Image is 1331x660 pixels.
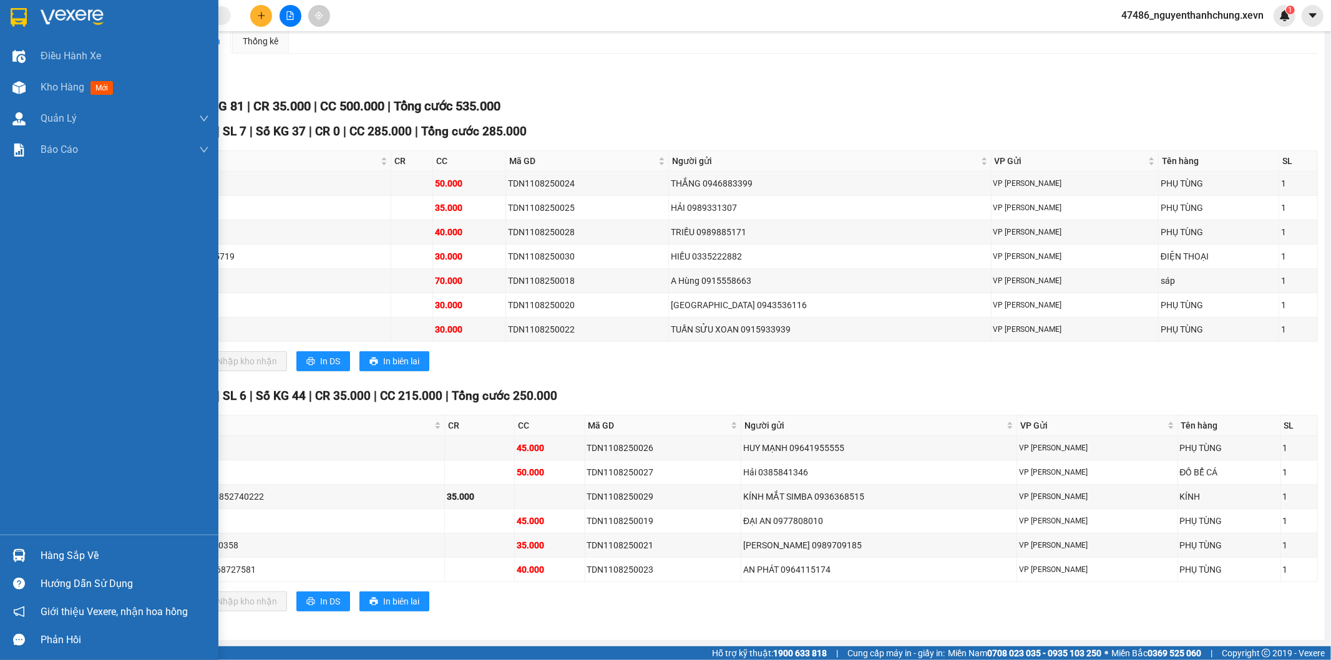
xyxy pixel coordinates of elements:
[320,354,340,368] span: In DS
[308,5,330,27] button: aim
[41,48,101,64] span: Điều hành xe
[120,250,389,263] div: HƯƠNG GIANG 0355085719
[515,415,585,436] th: CC
[992,318,1159,342] td: VP Trần Đại Nghĩa
[199,114,209,124] span: down
[452,389,557,403] span: Tổng cước 250.000
[1281,250,1315,263] div: 1
[253,99,311,114] span: CR 35.000
[256,389,306,403] span: Số KG 44
[1017,460,1177,485] td: VP Trần Đại Nghĩa
[1161,323,1277,336] div: PHỤ TÙNG
[948,646,1101,660] span: Miền Nam
[120,323,389,336] div: HÀ LONG 0332133215
[1111,646,1201,660] span: Miền Bắc
[1281,177,1315,190] div: 1
[41,546,209,565] div: Hàng sắp về
[993,324,1156,336] div: VP [PERSON_NAME]
[517,538,582,552] div: 35.000
[120,441,442,455] div: VŨ 0968889006
[993,299,1156,311] div: VP [PERSON_NAME]
[199,145,209,155] span: down
[847,646,945,660] span: Cung cấp máy in - giấy in:
[90,81,113,95] span: mới
[1283,563,1315,576] div: 1
[315,389,371,403] span: CR 35.000
[1262,649,1270,658] span: copyright
[380,389,442,403] span: CC 215.000
[585,533,742,558] td: TDN1108250021
[12,549,26,562] img: warehouse-icon
[435,177,504,190] div: 50.000
[120,177,389,190] div: MẠNH BẮC 0985639924
[306,597,315,607] span: printer
[391,151,433,172] th: CR
[1020,419,1164,432] span: VP Gửi
[435,298,504,312] div: 30.000
[343,124,346,138] span: |
[445,415,515,436] th: CR
[671,225,988,239] div: TRIỀU 0989885171
[585,509,742,533] td: TDN1108250019
[193,99,244,114] span: Số KG 81
[1307,10,1319,21] span: caret-down
[585,436,742,460] td: TDN1108250026
[1161,274,1277,288] div: sáp
[1302,5,1324,27] button: caret-down
[1178,415,1281,436] th: Tên hàng
[1180,538,1279,552] div: PHỤ TÙNG
[508,177,667,190] div: TDN1108250024
[193,351,287,371] button: downloadNhập kho nhận
[506,196,670,220] td: TDN1108250025
[1104,651,1108,656] span: ⚪️
[256,124,306,138] span: Số KG 37
[1017,485,1177,509] td: VP Trần Đại Nghĩa
[306,357,315,367] span: printer
[671,201,988,215] div: HẢI 0989331307
[1161,201,1277,215] div: PHỤ TÙNG
[992,269,1159,293] td: VP Trần Đại Nghĩa
[993,251,1156,263] div: VP [PERSON_NAME]
[296,591,350,611] button: printerIn DS
[671,274,988,288] div: A Hùng 0915558663
[1019,442,1175,454] div: VP [PERSON_NAME]
[435,225,504,239] div: 40.000
[296,351,350,371] button: printerIn DS
[1283,538,1315,552] div: 1
[1283,441,1315,455] div: 1
[587,514,739,528] div: TDN1108250019
[672,154,978,168] span: Người gửi
[509,154,656,168] span: Mã GD
[435,201,504,215] div: 35.000
[1017,533,1177,558] td: VP Trần Đại Nghĩa
[121,419,432,432] span: Người nhận
[1019,467,1175,478] div: VP [PERSON_NAME]
[1279,151,1318,172] th: SL
[508,274,667,288] div: TDN1108250018
[1161,298,1277,312] div: PHỤ TÙNG
[743,514,1015,528] div: ĐẠI AN 0977808010
[1019,540,1175,551] div: VP [PERSON_NAME]
[193,591,287,611] button: downloadNhập kho nhận
[13,606,25,618] span: notification
[314,99,317,114] span: |
[743,490,1015,503] div: KÍNH MẮT SIMBA 0936368515
[585,460,742,485] td: TDN1108250027
[992,293,1159,318] td: VP Trần Đại Nghĩa
[243,34,278,48] div: Thống kê
[587,538,739,552] div: TDN1108250021
[587,441,739,455] div: TDN1108250026
[309,389,312,403] span: |
[508,323,667,336] div: TDN1108250022
[421,124,527,138] span: Tổng cước 285.000
[120,201,389,215] div: VŨ 0968889006
[587,490,739,503] div: TDN1108250029
[743,563,1015,576] div: AN PHÁT 0964115174
[506,293,670,318] td: TDN1108250020
[120,563,442,576] div: [GEOGRAPHIC_DATA] 0968727581
[309,124,312,138] span: |
[1211,646,1212,660] span: |
[359,351,429,371] button: printerIn biên lai
[508,298,667,312] div: TDN1108250020
[506,245,670,269] td: TDN1108250030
